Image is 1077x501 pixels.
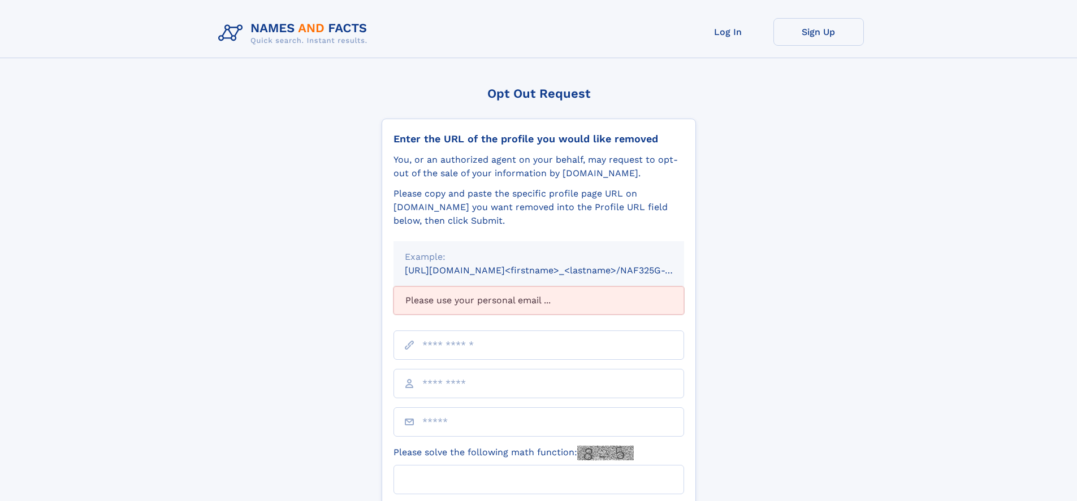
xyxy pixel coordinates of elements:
small: [URL][DOMAIN_NAME]<firstname>_<lastname>/NAF325G-xxxxxxxx [405,265,706,276]
div: Example: [405,250,673,264]
div: Please use your personal email ... [393,286,684,315]
div: Opt Out Request [382,86,696,101]
div: Enter the URL of the profile you would like removed [393,133,684,145]
img: Logo Names and Facts [214,18,377,49]
a: Log In [683,18,773,46]
a: Sign Up [773,18,864,46]
div: You, or an authorized agent on your behalf, may request to opt-out of the sale of your informatio... [393,153,684,180]
label: Please solve the following math function: [393,446,634,460]
div: Please copy and paste the specific profile page URL on [DOMAIN_NAME] you want removed into the Pr... [393,187,684,228]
